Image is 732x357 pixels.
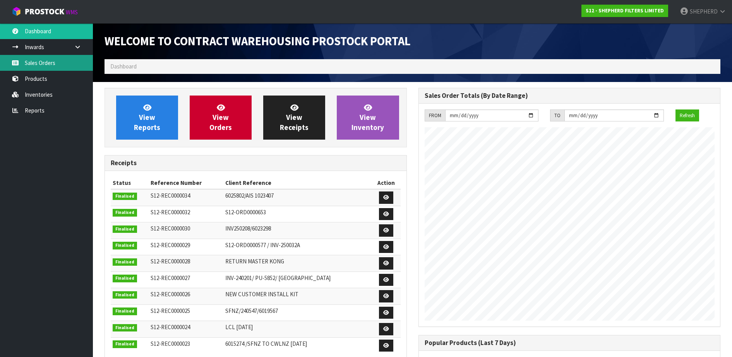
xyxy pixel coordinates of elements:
th: Reference Number [149,177,223,189]
h3: Sales Order Totals (By Date Range) [425,92,715,99]
span: S12-ORD0000577 / INV-250032A [225,241,300,249]
span: S12-REC0000026 [151,290,190,298]
span: NEW CUSTOMER INSTALL KIT [225,290,298,298]
a: ViewReports [116,96,178,140]
span: S12-REC0000024 [151,323,190,331]
span: Finalised [113,225,137,233]
span: S12-REC0000027 [151,274,190,282]
a: ViewInventory [337,96,399,140]
span: Finalised [113,307,137,315]
span: SHEPHERD [690,8,718,15]
span: Finalised [113,291,137,299]
span: S12-REC0000032 [151,208,190,216]
span: S12-REC0000028 [151,258,190,265]
span: View Reports [134,103,160,132]
span: Finalised [113,242,137,249]
span: Finalised [113,324,137,332]
a: ViewOrders [190,96,252,140]
span: S12-ORD0000653 [225,208,266,216]
span: Finalised [113,340,137,348]
span: LCL [DATE] [225,323,253,331]
strong: S12 - SHEPHERD FILTERS LIMITED [586,7,664,14]
span: View Receipts [280,103,309,132]
span: View Orders [209,103,232,132]
span: Welcome to Contract Warehousing ProStock Portal [105,34,411,48]
h3: Receipts [111,159,401,167]
span: S12-REC0000034 [151,192,190,199]
span: 6015274 /SFNZ TO CWLNZ [DATE] [225,340,307,347]
span: View Inventory [351,103,384,132]
th: Action [372,177,401,189]
img: cube-alt.png [12,7,21,16]
span: Finalised [113,258,137,266]
span: INV-240201/ PU-5852/ [GEOGRAPHIC_DATA] [225,274,331,282]
span: ProStock [25,7,64,17]
th: Status [111,177,149,189]
h3: Popular Products (Last 7 Days) [425,339,715,347]
th: Client Reference [223,177,372,189]
span: 6025802/AIS 1023407 [225,192,274,199]
div: TO [550,109,564,122]
span: Finalised [113,193,137,200]
span: S12-REC0000025 [151,307,190,314]
span: S12-REC0000029 [151,241,190,249]
span: Dashboard [110,63,137,70]
small: WMS [66,9,78,16]
span: SFNZ/240547/6019567 [225,307,278,314]
span: S12-REC0000030 [151,225,190,232]
span: Finalised [113,275,137,282]
span: S12-REC0000023 [151,340,190,347]
span: Finalised [113,209,137,217]
span: INV250208/6023298 [225,225,271,232]
button: Refresh [675,109,699,122]
a: ViewReceipts [263,96,325,140]
div: FROM [425,109,445,122]
span: RETURN MASTER KONG [225,258,284,265]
